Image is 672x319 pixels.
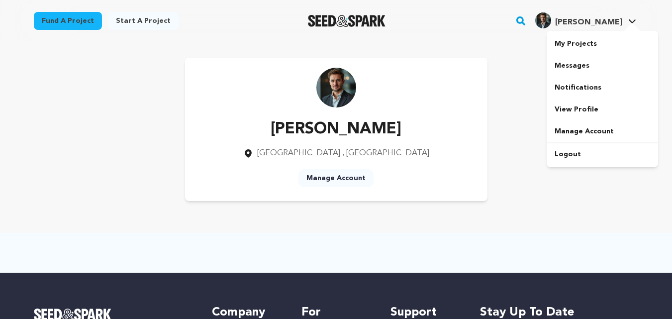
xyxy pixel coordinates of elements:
img: https://seedandspark-static.s3.us-east-2.amazonaws.com/images/User/002/321/926/medium/4f1ff5f52d1... [316,68,356,107]
p: [PERSON_NAME] [243,117,429,141]
div: john L.'s Profile [535,12,622,28]
a: Notifications [547,77,658,99]
span: [GEOGRAPHIC_DATA] [257,149,340,157]
img: Seed&Spark Logo Dark Mode [308,15,386,27]
a: Fund a project [34,12,102,30]
a: Manage Account [298,169,374,187]
a: john L.'s Profile [533,10,638,28]
span: , [GEOGRAPHIC_DATA] [342,149,429,157]
a: Manage Account [547,120,658,142]
a: Seed&Spark Homepage [308,15,386,27]
span: [PERSON_NAME] [555,18,622,26]
span: john L.'s Profile [533,10,638,31]
a: Logout [547,143,658,165]
a: View Profile [547,99,658,120]
a: My Projects [547,33,658,55]
a: Messages [547,55,658,77]
a: Start a project [108,12,179,30]
img: 4f1ff5f52d1f80b5.jpg [535,12,551,28]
